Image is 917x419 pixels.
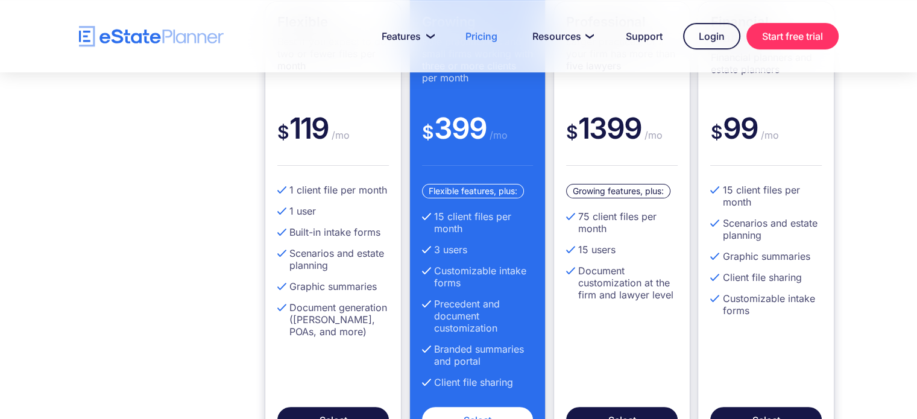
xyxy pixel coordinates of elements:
[79,26,224,47] a: home
[277,110,389,166] div: 119
[566,121,578,143] span: $
[422,121,434,143] span: $
[277,301,389,338] li: Document generation ([PERSON_NAME], POAs, and more)
[566,244,678,256] li: 15 users
[757,129,778,141] span: /mo
[277,226,389,238] li: Built-in intake forms
[746,23,839,49] a: Start free trial
[422,184,524,198] div: Flexible features, plus:
[422,244,534,256] li: 3 users
[566,184,670,198] div: Growing features, plus:
[422,210,534,235] li: 15 client files per month
[277,184,389,196] li: 1 client file per month
[329,129,350,141] span: /mo
[710,184,822,208] li: 15 client files per month
[710,217,822,241] li: Scenarios and estate planning
[683,23,740,49] a: Login
[487,129,508,141] span: /mo
[641,129,663,141] span: /mo
[451,24,512,48] a: Pricing
[367,24,445,48] a: Features
[710,271,822,283] li: Client file sharing
[422,376,534,388] li: Client file sharing
[566,210,678,235] li: 75 client files per month
[277,205,389,217] li: 1 user
[611,24,677,48] a: Support
[518,24,605,48] a: Resources
[277,247,389,271] li: Scenarios and estate planning
[422,265,534,289] li: Customizable intake forms
[422,298,534,334] li: Precedent and document customization
[710,250,822,262] li: Graphic summaries
[566,265,678,301] li: Document customization at the firm and lawyer level
[277,121,289,143] span: $
[566,110,678,166] div: 1399
[422,343,534,367] li: Branded summaries and portal
[710,292,822,317] li: Customizable intake forms
[422,110,534,166] div: 399
[277,280,389,292] li: Graphic summaries
[710,110,822,166] div: 99
[710,121,722,143] span: $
